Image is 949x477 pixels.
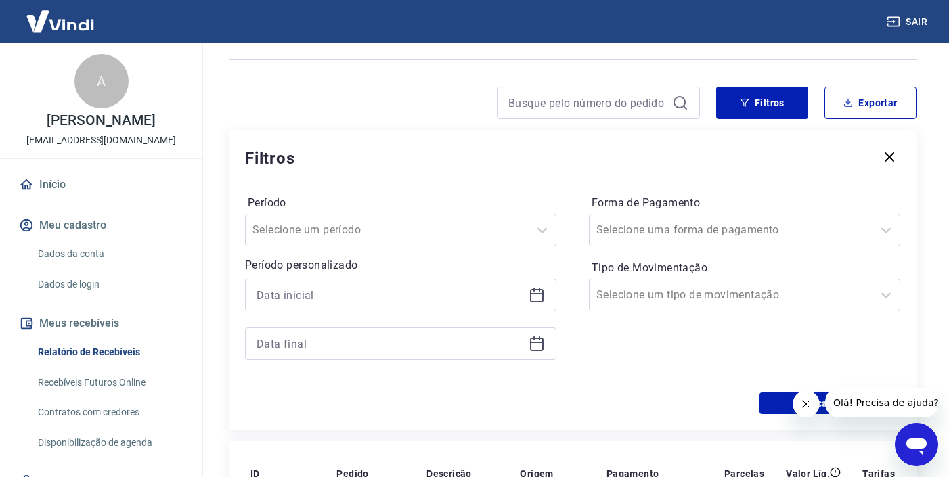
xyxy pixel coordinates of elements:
[26,133,176,147] p: [EMAIL_ADDRESS][DOMAIN_NAME]
[716,87,808,119] button: Filtros
[32,240,186,268] a: Dados da conta
[16,210,186,240] button: Meu cadastro
[895,423,938,466] iframe: Botão para abrir a janela de mensagens
[32,429,186,457] a: Disponibilização de agenda
[592,260,898,276] label: Tipo de Movimentação
[47,114,155,128] p: [PERSON_NAME]
[245,147,295,169] h5: Filtros
[16,1,104,42] img: Vindi
[32,399,186,426] a: Contratos com credores
[32,338,186,366] a: Relatório de Recebíveis
[74,54,129,108] div: A
[32,271,186,298] a: Dados de login
[824,87,917,119] button: Exportar
[257,285,523,305] input: Data inicial
[16,309,186,338] button: Meus recebíveis
[8,9,114,20] span: Olá! Precisa de ajuda?
[592,195,898,211] label: Forma de Pagamento
[884,9,933,35] button: Sair
[793,390,820,417] iframe: Fechar mensagem
[248,195,554,211] label: Período
[825,388,938,417] iframe: Mensagem da empresa
[16,170,186,200] a: Início
[759,392,900,414] button: Aplicar filtros
[257,334,523,354] input: Data final
[245,257,556,273] p: Período personalizado
[508,93,667,113] input: Busque pelo número do pedido
[32,369,186,396] a: Recebíveis Futuros Online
